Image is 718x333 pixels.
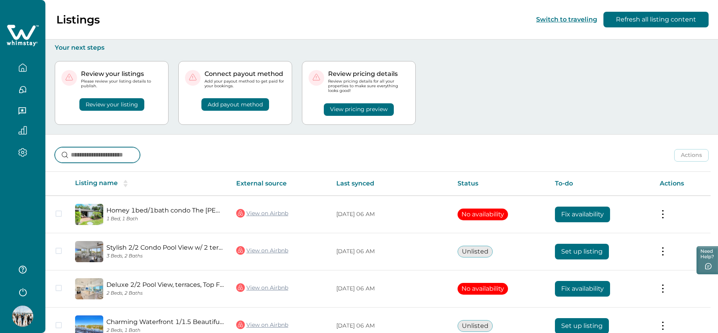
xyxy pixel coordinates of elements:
[106,216,224,222] p: 1 Bed, 1 Bath
[458,209,508,220] button: No availability
[336,285,445,293] p: [DATE] 06 AM
[458,246,493,257] button: Unlisted
[458,320,493,332] button: Unlisted
[549,172,653,196] th: To-do
[118,180,133,187] button: sorting
[205,70,285,78] p: Connect payout method
[603,12,709,27] button: Refresh all listing content
[106,207,224,214] a: Homey 1bed/1bath condo The [PERSON_NAME] Pool View
[12,306,33,327] img: Whimstay Host
[555,281,610,297] button: Fix availability
[674,149,709,162] button: Actions
[336,248,445,256] p: [DATE] 06 AM
[201,98,269,111] button: Add payout method
[451,172,549,196] th: Status
[328,79,409,94] p: Review pricing details for all your properties to make sure everything looks good!
[79,98,144,111] button: Review your listing
[81,70,162,78] p: Review your listings
[336,322,445,330] p: [DATE] 06 AM
[458,283,508,295] button: No availability
[236,283,288,293] a: View on Airbnb
[106,253,224,259] p: 3 Beds, 2 Baths
[56,13,100,26] p: Listings
[324,103,394,116] button: View pricing preview
[81,79,162,88] p: Please review your listing details to publish.
[75,204,103,225] img: propertyImage_Homey 1bed/1bath condo The Meadows Pool View
[205,79,285,88] p: Add your payout method to get paid for your bookings.
[555,244,609,259] button: Set up listing
[75,278,103,299] img: propertyImage_Deluxe 2/2 Pool View, terraces, Top Floor
[653,172,711,196] th: Actions
[236,208,288,218] a: View on Airbnb
[69,172,230,196] th: Listing name
[230,172,330,196] th: External source
[106,290,224,296] p: 2 Beds, 2 Baths
[555,207,610,222] button: Fix availability
[106,318,224,326] a: Charming Waterfront 1/1.5 Beautiful Sunsets!
[236,320,288,330] a: View on Airbnb
[336,211,445,218] p: [DATE] 06 AM
[330,172,451,196] th: Last synced
[536,16,597,23] button: Switch to traveling
[106,244,224,251] a: Stylish 2/2 Condo Pool View w/ 2 terraces
[106,281,224,288] a: Deluxe 2/2 Pool View, terraces, Top Floor
[328,70,409,78] p: Review pricing details
[55,44,709,52] p: Your next steps
[236,245,288,256] a: View on Airbnb
[75,241,103,262] img: propertyImage_Stylish 2/2 Condo Pool View w/ 2 terraces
